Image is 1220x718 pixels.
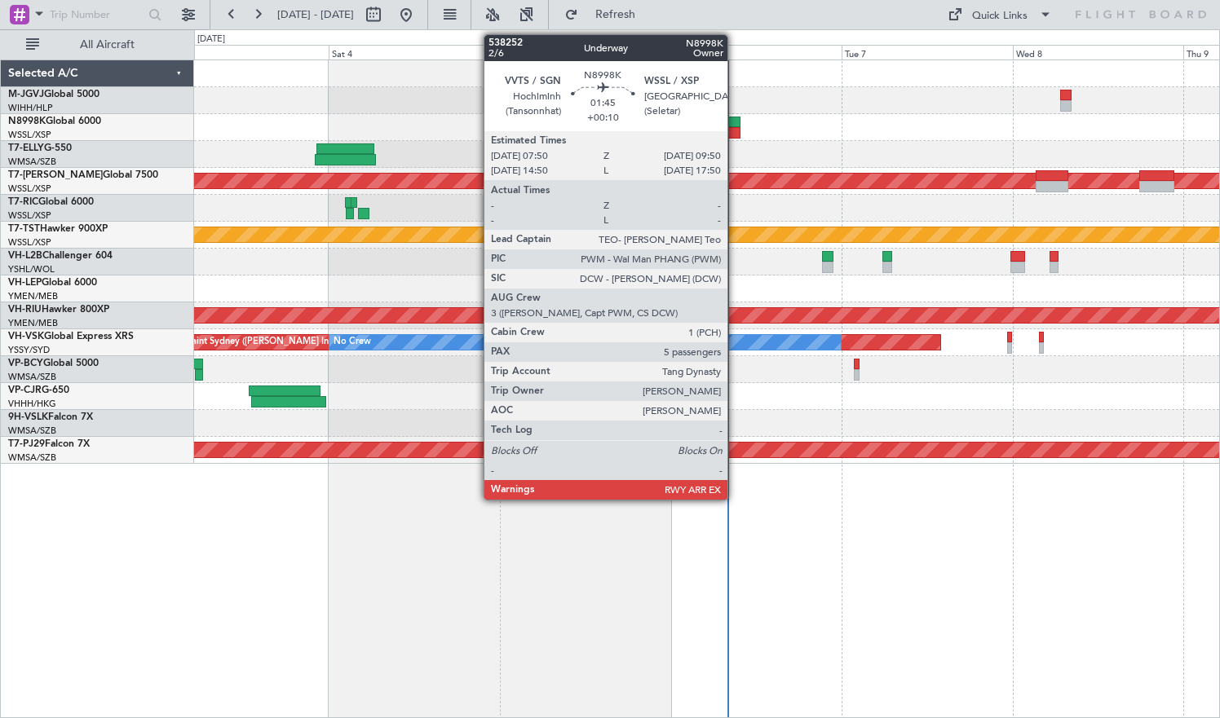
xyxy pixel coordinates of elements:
a: WSSL/XSP [8,236,51,249]
a: WSSL/XSP [8,129,51,141]
a: VHHH/HKG [8,398,56,410]
div: No Crew [334,330,371,355]
a: WMSA/SZB [8,156,56,168]
a: WSSL/XSP [8,209,51,222]
a: VH-RIUHawker 800XP [8,305,109,315]
input: Trip Number [50,2,144,27]
span: Refresh [581,9,650,20]
a: YMEN/MEB [8,317,58,329]
button: Refresh [557,2,655,28]
div: Wed 8 [1013,45,1184,59]
a: T7-RICGlobal 6000 [8,197,94,207]
span: 9H-VSLK [8,412,48,422]
span: T7-PJ29 [8,439,45,449]
a: VP-CJRG-650 [8,385,69,395]
a: WIHH/HLP [8,102,53,114]
span: VH-LEP [8,278,42,288]
div: Fri 3 [158,45,329,59]
span: [DATE] - [DATE] [277,7,354,22]
span: M-JGVJ [8,90,44,99]
span: VH-L2B [8,251,42,261]
a: T7-ELLYG-550 [8,143,72,153]
a: WMSA/SZB [8,452,56,464]
span: T7-[PERSON_NAME] [8,170,103,180]
span: VP-BCY [8,359,43,368]
span: VH-VSK [8,332,44,341]
a: YMEN/MEB [8,290,58,302]
a: T7-[PERSON_NAME]Global 7500 [8,170,158,180]
div: Sat 4 [329,45,500,59]
span: VH-RIU [8,305,42,315]
a: VH-VSKGlobal Express XRS [8,332,134,341]
a: YSSY/SYD [8,344,50,356]
span: T7-RIC [8,197,38,207]
div: Quick Links [972,8,1028,24]
a: WMSA/SZB [8,425,56,437]
span: All Aircraft [42,39,172,51]
a: T7-PJ29Falcon 7X [8,439,90,449]
a: WSSL/XSP [8,183,51,195]
div: Planned Maint Sydney ([PERSON_NAME] Intl) [148,330,337,355]
div: Tue 7 [842,45,1013,59]
a: VP-BCYGlobal 5000 [8,359,99,368]
button: Quick Links [939,2,1060,28]
a: 9H-VSLKFalcon 7X [8,412,93,422]
div: Sun 5 [500,45,671,59]
span: VP-CJR [8,385,42,395]
a: VH-L2BChallenger 604 [8,251,113,261]
div: Mon 6 [671,45,842,59]
a: T7-TSTHawker 900XP [8,224,108,234]
div: [DATE] [197,33,225,46]
a: VH-LEPGlobal 6000 [8,278,97,288]
span: T7-ELLY [8,143,44,153]
a: M-JGVJGlobal 5000 [8,90,99,99]
a: YSHL/WOL [8,263,55,275]
button: All Aircraft [18,32,177,58]
span: T7-TST [8,224,40,234]
a: N8998KGlobal 6000 [8,117,101,126]
a: WMSA/SZB [8,371,56,383]
span: N8998K [8,117,46,126]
